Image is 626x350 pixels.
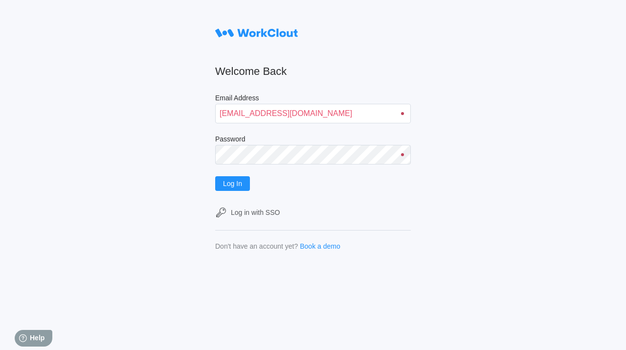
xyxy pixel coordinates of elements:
input: Enter your email [215,104,411,123]
span: Log In [223,180,242,187]
h2: Welcome Back [215,65,411,78]
a: Log in with SSO [215,207,411,218]
label: Email Address [215,94,411,104]
label: Password [215,135,411,145]
div: Don't have an account yet? [215,242,298,250]
button: Log In [215,176,250,191]
div: Log in with SSO [231,209,280,216]
a: Book a demo [300,242,340,250]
